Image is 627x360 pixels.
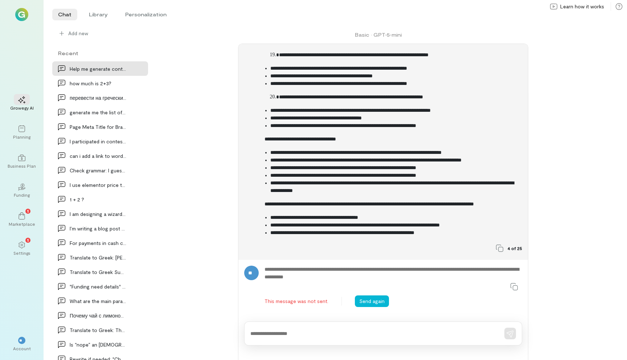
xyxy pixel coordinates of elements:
[70,225,126,232] div: I’m writing a blog post for company about topic.…
[70,181,126,189] div: I use elementor price table, can I get the plan s…
[70,65,126,73] div: Help me generate content ideas for my blog that a…
[9,236,35,262] a: Settings
[9,90,35,116] a: Growegy AI
[70,138,126,145] div: I participated in contest on codeforces, the cont…
[14,192,30,198] div: Funding
[8,163,36,169] div: Business Plan
[13,345,31,351] div: Account
[83,9,114,20] li: Library
[9,177,35,204] a: Funding
[70,167,126,174] div: Check grammar: I guess I have some relevant exper…
[508,245,522,251] span: 4 of 25
[9,206,35,233] a: Marketplace
[52,49,148,57] div: Recent
[119,9,172,20] li: Personalization
[355,295,389,307] button: Send again
[70,239,126,247] div: For payments in cash contact [PERSON_NAME] at [GEOGRAPHIC_DATA]…
[70,123,126,131] div: Page Meta Title for Brand
[70,152,126,160] div: can i add a link to wordpress wpforms checkbox fi…
[27,237,29,243] span: 1
[13,134,30,140] div: Planning
[52,9,77,20] li: Chat
[70,312,126,319] div: Почему чай с лимоном вкуснее?
[70,109,126,116] div: generate me the list of 35 top countries by size
[9,148,35,175] a: Business Plan
[70,297,126,305] div: What are the main parameters when describing the…
[265,298,328,305] div: This message was not sent.
[9,221,35,227] div: Marketplace
[70,79,126,87] div: how much is 2+3?
[70,196,126,203] div: 1 + 2 ?
[560,3,604,10] span: Learn how it works
[27,208,29,214] span: 1
[70,210,126,218] div: I am designing a wizard that helps the new user t…
[70,283,126,290] div: "Funding need details" or "Funding needs details"?
[70,254,126,261] div: Translate to Greek: [PERSON_NAME] Court Administrative Com…
[70,341,126,348] div: Is “nope” an [DEMOGRAPHIC_DATA] or [DEMOGRAPHIC_DATA]?
[70,326,126,334] div: Translate to Greek: The external lift door clos…
[10,105,34,111] div: Growegy AI
[9,119,35,146] a: Planning
[70,94,126,102] div: перевести на греческий и английский и : При расс…
[13,250,30,256] div: Settings
[70,268,126,276] div: Translate to Greek Subject: Offer for fixing the…
[68,30,142,37] span: Add new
